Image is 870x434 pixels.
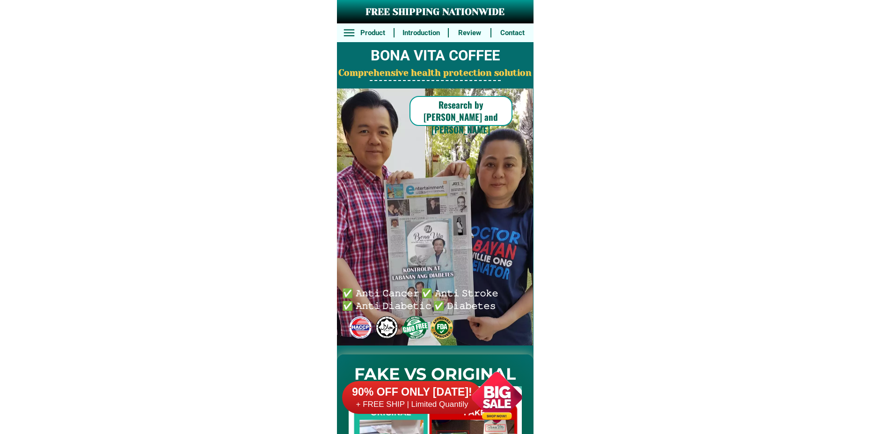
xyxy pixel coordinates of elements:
[337,362,534,387] h2: FAKE VS ORIGINAL
[337,66,534,80] h2: Comprehensive health protection solution
[342,385,483,399] h6: 90% OFF ONLY [DATE]!
[409,98,512,136] h6: Research by [PERSON_NAME] and [PERSON_NAME]
[399,28,443,38] h6: Introduction
[497,28,528,38] h6: Contact
[337,5,534,19] h3: FREE SHIPPING NATIONWIDE
[357,28,388,38] h6: Product
[454,28,486,38] h6: Review
[342,399,483,410] h6: + FREE SHIP | Limited Quantily
[337,45,534,67] h2: BONA VITA COFFEE
[342,286,502,311] h6: ✅ 𝙰𝚗𝚝𝚒 𝙲𝚊𝚗𝚌𝚎𝚛 ✅ 𝙰𝚗𝚝𝚒 𝚂𝚝𝚛𝚘𝚔𝚎 ✅ 𝙰𝚗𝚝𝚒 𝙳𝚒𝚊𝚋𝚎𝚝𝚒𝚌 ✅ 𝙳𝚒𝚊𝚋𝚎𝚝𝚎𝚜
